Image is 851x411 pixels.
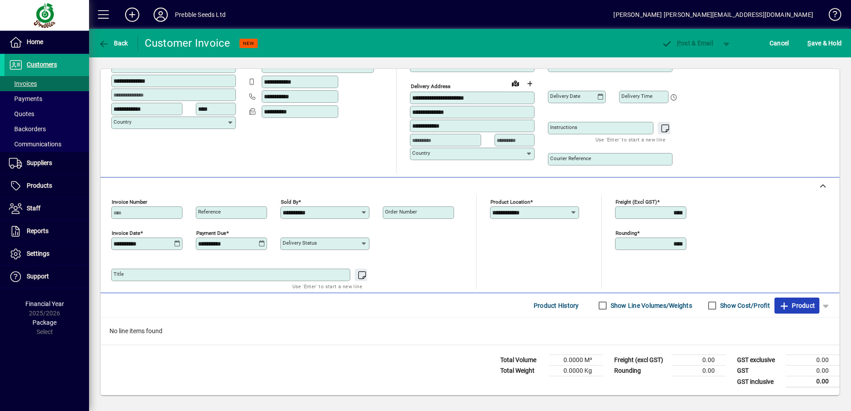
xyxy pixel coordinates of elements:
[27,182,52,189] span: Products
[550,155,591,161] mat-label: Courier Reference
[733,355,786,366] td: GST exclusive
[733,376,786,387] td: GST inclusive
[98,40,128,47] span: Back
[496,366,549,376] td: Total Weight
[145,36,231,50] div: Customer Invoice
[805,35,844,51] button: Save & Hold
[4,220,89,242] a: Reports
[9,95,42,102] span: Payments
[9,110,34,117] span: Quotes
[4,91,89,106] a: Payments
[27,159,52,166] span: Suppliers
[9,80,37,87] span: Invoices
[549,355,603,366] td: 0.0000 M³
[4,76,89,91] a: Invoices
[4,106,89,121] a: Quotes
[25,300,64,307] span: Financial Year
[677,40,681,47] span: P
[27,273,49,280] span: Support
[101,318,839,345] div: No line items found
[198,209,221,215] mat-label: Reference
[281,199,298,205] mat-label: Sold by
[4,197,89,220] a: Staff
[4,266,89,288] a: Support
[292,281,362,291] mat-hint: Use 'Enter' to start a new line
[779,298,815,313] span: Product
[733,366,786,376] td: GST
[175,8,226,22] div: Prebble Seeds Ltd
[616,230,637,236] mat-label: Rounding
[523,77,537,91] button: Choose address
[412,150,430,156] mat-label: Country
[807,36,842,50] span: ave & Hold
[718,301,770,310] label: Show Cost/Profit
[496,355,549,366] td: Total Volume
[9,125,46,133] span: Backorders
[774,298,819,314] button: Product
[550,93,580,99] mat-label: Delivery date
[112,199,147,205] mat-label: Invoice number
[4,137,89,152] a: Communications
[4,121,89,137] a: Backorders
[27,61,57,68] span: Customers
[490,199,530,205] mat-label: Product location
[243,40,254,46] span: NEW
[4,243,89,265] a: Settings
[96,35,130,51] button: Back
[283,240,317,246] mat-label: Delivery status
[786,355,839,366] td: 0.00
[89,35,138,51] app-page-header-button: Back
[530,298,583,314] button: Product History
[786,376,839,387] td: 0.00
[27,205,41,212] span: Staff
[508,76,523,90] a: View on map
[613,8,813,22] div: [PERSON_NAME] [PERSON_NAME][EMAIL_ADDRESS][DOMAIN_NAME]
[609,301,692,310] label: Show Line Volumes/Weights
[610,355,672,366] td: Freight (excl GST)
[550,124,577,130] mat-label: Instructions
[113,271,124,277] mat-label: Title
[146,7,175,23] button: Profile
[672,366,725,376] td: 0.00
[27,250,49,257] span: Settings
[657,35,717,51] button: Post & Email
[616,199,657,205] mat-label: Freight (excl GST)
[610,366,672,376] td: Rounding
[534,298,579,313] span: Product History
[786,366,839,376] td: 0.00
[621,93,652,99] mat-label: Delivery time
[118,7,146,23] button: Add
[596,134,665,145] mat-hint: Use 'Enter' to start a new line
[770,36,789,50] span: Cancel
[822,2,840,31] a: Knowledge Base
[549,366,603,376] td: 0.0000 Kg
[27,38,43,45] span: Home
[32,319,57,326] span: Package
[4,175,89,197] a: Products
[807,40,811,47] span: S
[27,227,49,234] span: Reports
[661,40,713,47] span: ost & Email
[385,209,417,215] mat-label: Order number
[196,230,226,236] mat-label: Payment due
[9,141,61,148] span: Communications
[767,35,791,51] button: Cancel
[672,355,725,366] td: 0.00
[112,230,140,236] mat-label: Invoice date
[4,31,89,53] a: Home
[4,152,89,174] a: Suppliers
[113,119,131,125] mat-label: Country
